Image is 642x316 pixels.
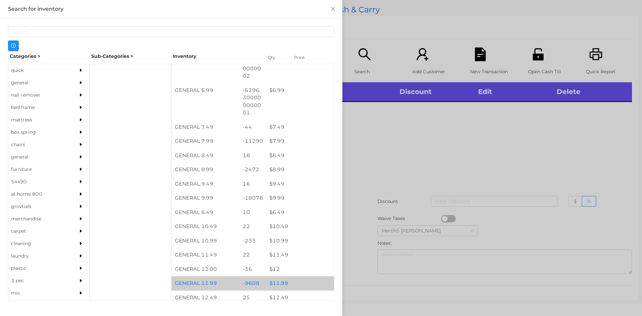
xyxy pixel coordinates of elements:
[266,205,334,220] div: $ 6.49
[266,276,334,291] div: $ 11.99
[8,163,69,176] div: furniture
[79,130,83,134] i: icon: caret-right
[79,266,83,271] i: icon: caret-right
[239,46,266,83] div: -13589.850000000002
[8,287,69,299] div: mix
[239,219,266,234] div: 22
[172,134,239,148] div: GENERAL 7.99
[172,191,239,205] div: GENERAL 9.99
[79,68,83,73] i: icon: caret-right
[266,53,286,62] div: Qty
[79,278,83,283] i: icon: caret-right
[239,120,266,134] div: -44
[172,177,239,191] div: GENERAL 9.49
[79,80,83,85] i: icon: caret-right
[79,216,83,221] i: icon: caret-right
[266,134,334,148] div: $ 7.99
[172,234,239,248] div: GENERAL 10.99
[266,248,334,262] div: $ 11.49
[79,291,83,295] i: icon: caret-right
[8,51,90,62] div: Categories >
[172,291,239,305] div: GENERAL 12.49
[239,276,266,291] div: -9608
[330,6,336,12] i: icon: close
[266,262,334,277] div: $ 12
[266,120,334,134] div: $ 7.49
[8,200,69,213] div: grovtials
[8,262,69,275] div: plastic
[172,248,239,262] div: GENERAL 11.49
[239,191,266,205] div: -18078
[79,204,83,209] i: icon: caret-right
[8,26,334,37] input: Search...
[266,83,334,98] div: $ 6.99
[239,234,266,248] div: -233
[239,262,266,277] div: -36
[8,213,69,225] div: merchandise
[8,176,69,188] div: 54x90
[239,83,266,120] div: -6296.300000000001
[239,291,266,305] div: 25
[266,148,334,163] div: $ 8.49
[8,275,69,287] div: 3 pec
[79,241,83,246] i: icon: caret-right
[172,219,239,234] div: GENERAL 10.49
[172,120,239,134] div: GENERAL 7.49
[266,177,334,191] div: $ 9.49
[239,148,266,163] div: 18
[172,83,239,98] div: GENERAL 6.99
[8,114,69,126] div: mattress
[172,205,239,220] div: GENERAL 6.49
[8,64,69,77] div: quick
[90,51,171,62] div: Sub-Categories >
[266,163,334,177] div: $ 8.99
[8,40,19,51] button: icon: plus-circle
[293,53,319,62] div: Price
[173,53,259,60] div: Inventory
[172,262,239,277] div: GENERAL 12.00
[239,248,266,262] div: 22
[8,138,69,151] div: chairs
[79,142,83,147] i: icon: caret-right
[8,250,69,262] div: laundry
[239,177,266,191] div: 16
[79,253,83,258] i: icon: caret-right
[8,225,69,237] div: carpet
[79,192,83,196] i: icon: caret-right
[8,126,69,138] div: box spring
[266,191,334,205] div: $ 9.99
[8,101,69,114] div: bed frame
[79,117,83,122] i: icon: caret-right
[79,229,83,233] i: icon: caret-right
[79,154,83,159] i: icon: caret-right
[8,5,334,13] div: Search for inventory
[8,188,69,200] div: at home 800
[8,151,69,163] div: general
[8,237,69,250] div: cleaning
[8,77,69,89] div: general
[8,89,69,101] div: nail remover
[79,179,83,184] i: icon: caret-right
[239,163,266,177] div: -2472
[266,291,334,305] div: $ 12.49
[239,134,266,148] div: -11290
[172,163,239,177] div: GENERAL 8.99
[172,276,239,291] div: GENERAL 11.99
[266,234,334,248] div: $ 10.99
[8,299,69,312] div: appliances
[79,93,83,97] i: icon: caret-right
[172,148,239,163] div: GENERAL 8.49
[266,219,334,234] div: $ 10.49
[239,205,266,220] div: 10
[79,105,83,110] i: icon: caret-right
[79,167,83,172] i: icon: caret-right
